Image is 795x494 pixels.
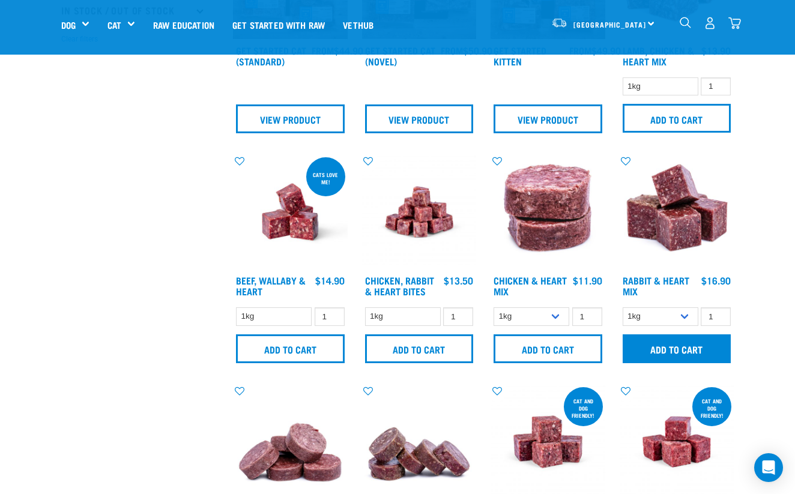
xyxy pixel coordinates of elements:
[334,1,382,49] a: Vethub
[680,17,691,28] img: home-icon-1@2x.png
[701,275,731,286] div: $16.90
[236,47,306,64] a: Get Started Cat (Standard)
[704,17,716,29] img: user.png
[236,334,345,363] input: Add to cart
[365,47,435,64] a: Get Started Cat (Novel)
[623,277,689,294] a: Rabbit & Heart Mix
[701,307,731,326] input: 1
[444,275,473,286] div: $13.50
[620,155,734,270] img: 1087 Rabbit Heart Cubes 01
[107,18,121,32] a: Cat
[573,275,602,286] div: $11.90
[494,277,567,294] a: Chicken & Heart Mix
[365,334,474,363] input: Add to cart
[236,277,306,294] a: Beef, Wallaby & Heart
[494,104,602,133] a: View Product
[491,155,605,270] img: Chicken and Heart Medallions
[754,453,783,482] div: Open Intercom Messenger
[315,275,345,286] div: $14.90
[365,104,474,133] a: View Product
[233,155,348,270] img: Raw Essentials 2024 July2572 Beef Wallaby Heart
[362,155,477,270] img: Chicken Rabbit Heart 1609
[315,307,345,326] input: 1
[573,22,646,26] span: [GEOGRAPHIC_DATA]
[623,104,731,133] input: Add to cart
[365,277,434,294] a: Chicken, Rabbit & Heart Bites
[443,307,473,326] input: 1
[494,334,602,363] input: Add to cart
[564,392,603,424] div: cat and dog friendly!
[623,47,694,64] a: Lamb, Chicken & Heart Mix
[236,104,345,133] a: View Product
[144,1,223,49] a: Raw Education
[701,77,731,96] input: 1
[692,392,731,424] div: Cat and dog friendly!
[623,334,731,363] input: Add to cart
[61,18,76,32] a: Dog
[551,17,567,28] img: van-moving.png
[306,166,345,191] div: Cats love me!
[572,307,602,326] input: 1
[494,47,546,64] a: Get Started Kitten
[728,17,741,29] img: home-icon@2x.png
[223,1,334,49] a: Get started with Raw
